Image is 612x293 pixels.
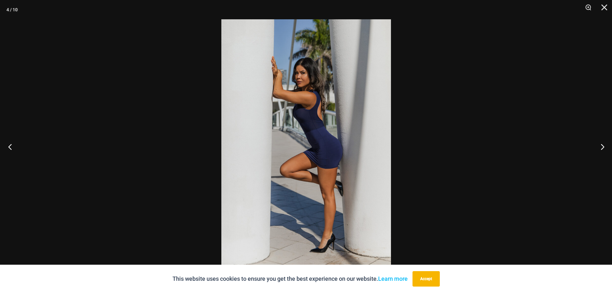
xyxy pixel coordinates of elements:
[378,275,408,282] a: Learn more
[588,131,612,163] button: Next
[221,19,391,274] img: Desire Me Navy 5192 Dress 04
[173,274,408,284] p: This website uses cookies to ensure you get the best experience on our website.
[6,5,18,14] div: 4 / 10
[412,271,440,287] button: Accept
